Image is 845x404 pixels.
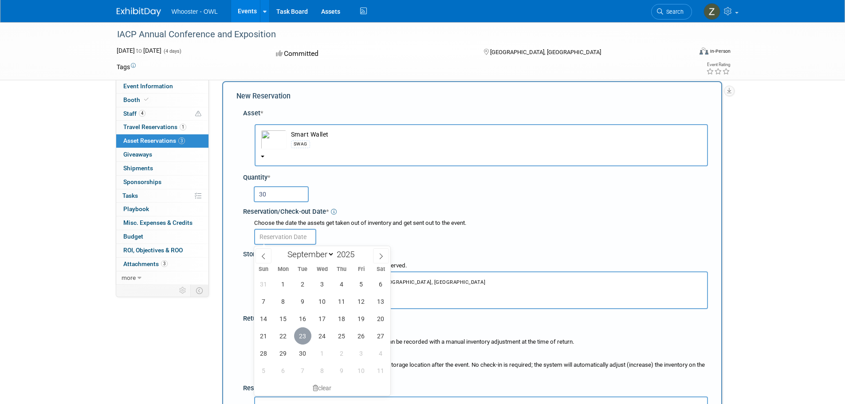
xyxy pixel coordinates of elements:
[178,137,185,144] span: 3
[116,216,208,230] a: Misc. Expenses & Credits
[275,275,292,293] span: September 1, 2025
[255,293,272,310] span: September 7, 2025
[314,327,331,345] span: September 24, 2025
[255,327,272,345] span: September 21, 2025
[294,327,311,345] span: September 23, 2025
[123,205,149,212] span: Playbook
[123,219,193,226] span: Misc. Expenses & Credits
[372,275,389,293] span: September 6, 2025
[135,47,143,54] span: to
[161,260,168,267] span: 3
[139,110,145,117] span: 4
[195,110,201,118] span: Potential Scheduling Conflict -- at least one attendee is tagged in another overlapping event.
[122,274,136,281] span: more
[651,4,692,20] a: Search
[375,279,485,285] span: [GEOGRAPHIC_DATA], [GEOGRAPHIC_DATA]
[293,267,312,272] span: Tue
[255,310,272,327] span: September 14, 2025
[372,345,389,362] span: October 4, 2025
[116,244,208,257] a: ROI, Objectives & ROO
[260,286,702,294] div: Inventory balance on [DATE] :
[123,123,186,130] span: Travel Reservations
[706,63,730,67] div: Event Rating
[116,189,208,203] a: Tasks
[294,293,311,310] span: September 9, 2025
[116,176,208,189] a: Sponsorships
[314,275,331,293] span: September 3, 2025
[255,345,272,362] span: September 28, 2025
[123,137,185,144] span: Asset Reservations
[243,204,708,216] div: Reservation/Check-out Date
[372,310,389,327] span: September 20, 2025
[700,47,708,55] img: Format-Inperson.png
[116,107,208,121] a: Staff4
[243,173,708,182] div: Quantity
[117,63,136,71] td: Tags
[640,46,731,59] div: Event Format
[334,249,361,259] input: Year
[180,124,186,130] span: 1
[275,345,292,362] span: September 29, 2025
[116,80,208,93] a: Event Information
[243,311,708,323] div: Return to Storage / Check-in
[704,3,720,20] img: Zae Arroyo-May
[163,48,181,54] span: (4 days)
[275,310,292,327] span: September 15, 2025
[353,293,370,310] span: September 12, 2025
[314,345,331,362] span: October 1, 2025
[372,293,389,310] span: September 13, 2025
[275,327,292,345] span: September 22, 2025
[116,230,208,243] a: Budget
[116,258,208,271] a: Attachments3
[255,124,708,166] button: Smart WalletSWAG
[490,49,601,55] span: [GEOGRAPHIC_DATA], [GEOGRAPHIC_DATA]
[116,94,208,107] a: Booth
[254,336,708,346] div: After the event, any items returned to storage can be recorded with a manual inventory adjustment...
[353,310,370,327] span: September 19, 2025
[123,233,143,240] span: Budget
[663,8,684,15] span: Search
[371,267,390,272] span: Sat
[116,162,208,175] a: Shipments
[283,249,334,260] select: Month
[116,134,208,148] a: Asset Reservations3
[116,148,208,161] a: Giveaways
[294,362,311,379] span: October 7, 2025
[116,203,208,216] a: Playbook
[333,362,350,379] span: October 9, 2025
[243,247,708,259] div: Storage Location
[333,275,350,293] span: September 4, 2025
[123,110,145,117] span: Staff
[254,380,391,396] div: clear
[314,362,331,379] span: October 8, 2025
[333,293,350,310] span: September 11, 2025
[353,327,370,345] span: September 26, 2025
[243,384,708,393] div: Reservation Notes
[312,267,332,272] span: Wed
[294,345,311,362] span: September 30, 2025
[314,310,331,327] span: September 17, 2025
[333,310,350,327] span: September 18, 2025
[123,260,168,267] span: Attachments
[314,293,331,310] span: September 10, 2025
[372,327,389,345] span: September 27, 2025
[372,362,389,379] span: October 11, 2025
[255,362,272,379] span: October 5, 2025
[353,362,370,379] span: October 10, 2025
[332,267,351,272] span: Thu
[123,247,183,254] span: ROI, Objectives & ROO
[267,361,708,378] div: All checked-out items will return to the original storage location after the event. No check-in i...
[123,151,152,158] span: Giveaways
[294,275,311,293] span: September 2, 2025
[236,92,291,100] span: New Reservation
[287,130,702,149] td: Smart Wallet
[254,219,708,227] div: Choose the date the assets get taken out of inventory and get sent out to the event.
[275,362,292,379] span: October 6, 2025
[123,96,150,103] span: Booth
[116,271,208,285] a: more
[291,141,310,148] div: SWAG
[333,345,350,362] span: October 2, 2025
[255,275,272,293] span: August 31, 2025
[144,97,149,102] i: Booth reservation complete
[254,271,708,309] button: Headquarters - [DEMOGRAPHIC_DATA][GEOGRAPHIC_DATA], [GEOGRAPHIC_DATA]Inventory balance on [DATE] :63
